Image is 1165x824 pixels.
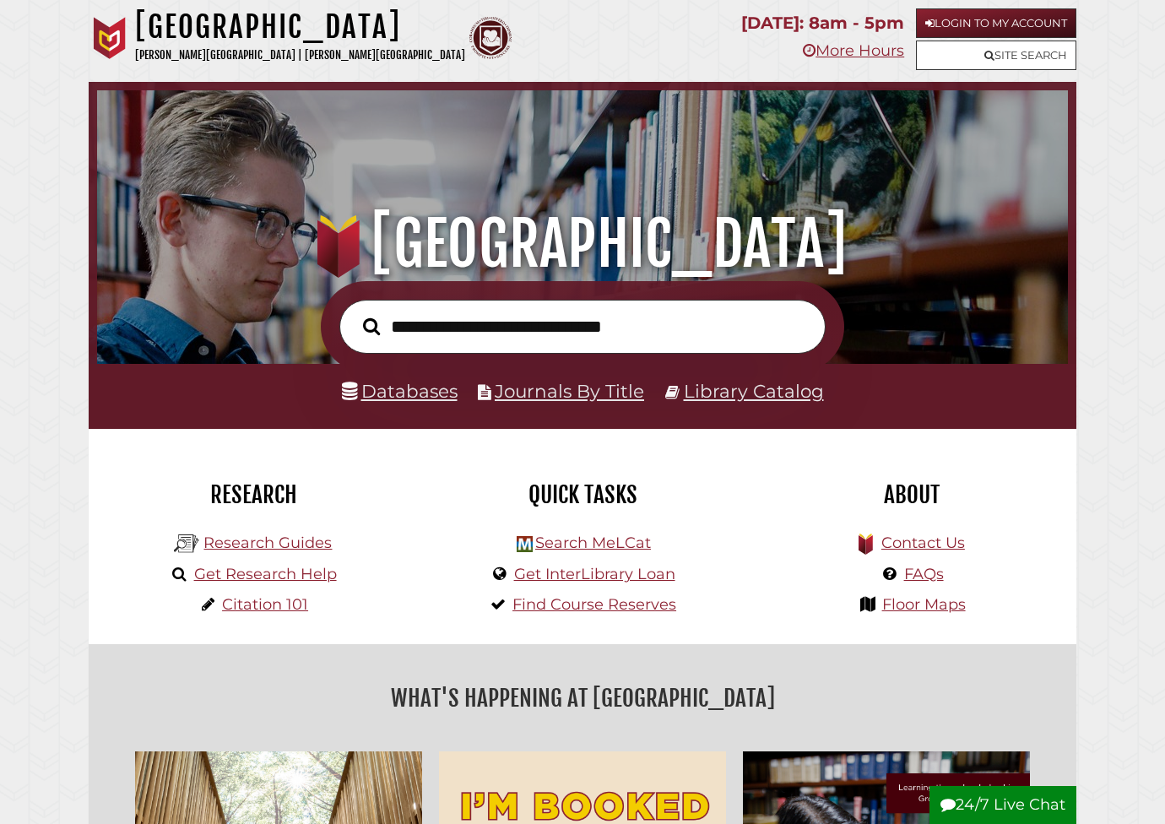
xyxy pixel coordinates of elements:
[881,534,965,552] a: Contact Us
[89,17,131,59] img: Calvin University
[803,41,904,60] a: More Hours
[194,565,337,583] a: Get Research Help
[101,480,405,509] h2: Research
[760,480,1064,509] h2: About
[115,207,1051,281] h1: [GEOGRAPHIC_DATA]
[684,380,824,402] a: Library Catalog
[495,380,644,402] a: Journals By Title
[535,534,651,552] a: Search MeLCat
[101,679,1064,718] h2: What's Happening at [GEOGRAPHIC_DATA]
[882,595,966,614] a: Floor Maps
[916,8,1076,38] a: Login to My Account
[355,313,389,340] button: Search
[135,46,465,65] p: [PERSON_NAME][GEOGRAPHIC_DATA] | [PERSON_NAME][GEOGRAPHIC_DATA]
[203,534,332,552] a: Research Guides
[469,17,512,59] img: Calvin Theological Seminary
[342,380,458,402] a: Databases
[431,480,734,509] h2: Quick Tasks
[174,531,199,556] img: Hekman Library Logo
[514,565,675,583] a: Get InterLibrary Loan
[135,8,465,46] h1: [GEOGRAPHIC_DATA]
[741,8,904,38] p: [DATE]: 8am - 5pm
[517,536,533,552] img: Hekman Library Logo
[904,565,944,583] a: FAQs
[222,595,308,614] a: Citation 101
[363,317,381,335] i: Search
[512,595,676,614] a: Find Course Reserves
[916,41,1076,70] a: Site Search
